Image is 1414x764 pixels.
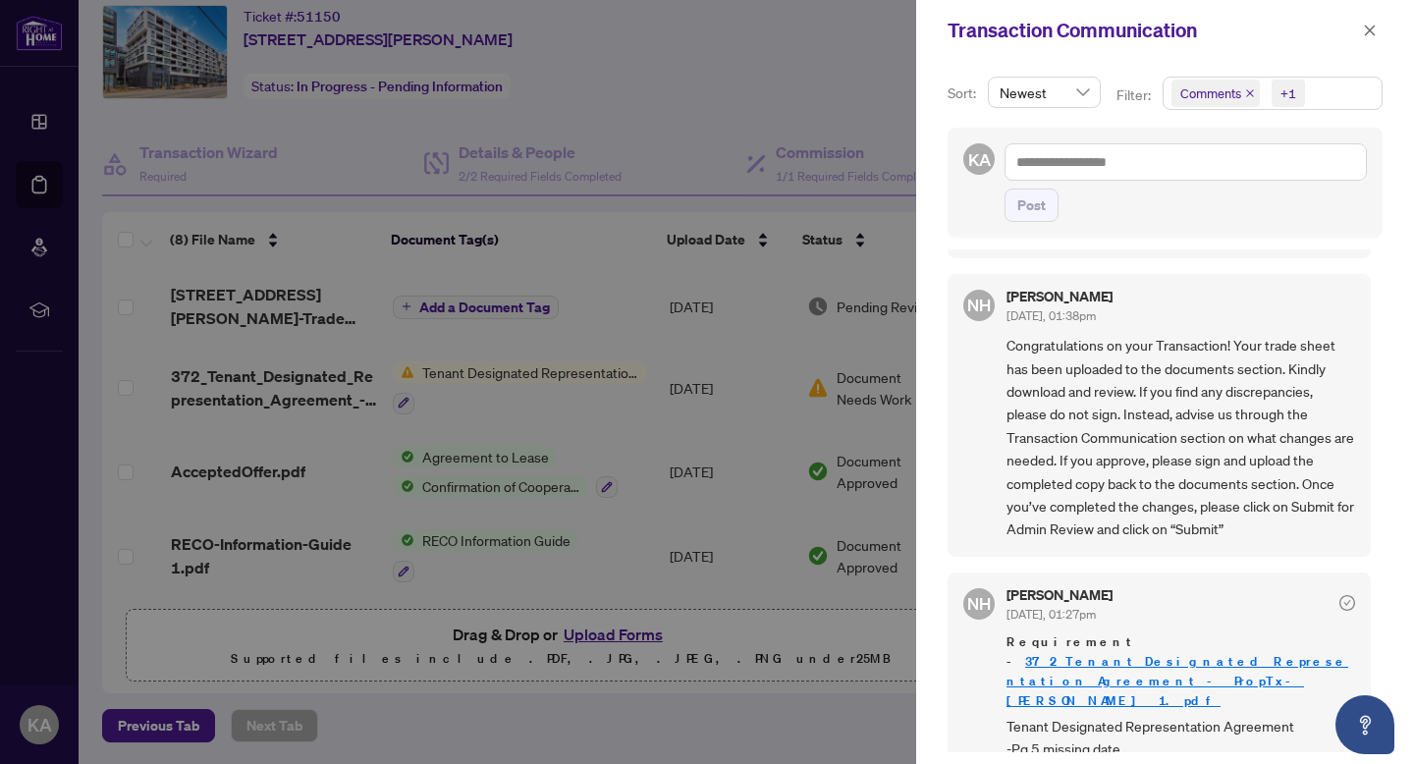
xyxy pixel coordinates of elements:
button: Post [1005,189,1059,222]
span: Requirement - [1006,632,1355,711]
span: close [1363,24,1377,37]
span: Congratulations on your Transaction! Your trade sheet has been uploaded to the documents section.... [1006,334,1355,540]
a: 372_Tenant_Designated_Representation_Agreement_-_PropTx-[PERSON_NAME] 1.pdf [1006,653,1348,709]
span: Comments [1180,83,1241,103]
span: close [1245,88,1255,98]
div: Transaction Communication [948,16,1357,45]
span: [DATE], 01:27pm [1006,607,1096,622]
h5: [PERSON_NAME] [1006,588,1113,602]
span: Newest [1000,78,1089,107]
span: check-circle [1339,595,1355,611]
span: NH [967,293,991,318]
span: NH [967,591,991,617]
p: Sort: [948,82,980,104]
span: [DATE], 01:38pm [1006,308,1096,323]
span: Comments [1171,80,1260,107]
button: Open asap [1335,695,1394,754]
div: +1 [1280,83,1296,103]
p: Filter: [1116,84,1154,106]
span: KA [967,146,991,173]
span: Tenant Designated Representation Agreement -Pg 5 missing date [1006,715,1355,761]
h5: [PERSON_NAME] [1006,290,1113,303]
